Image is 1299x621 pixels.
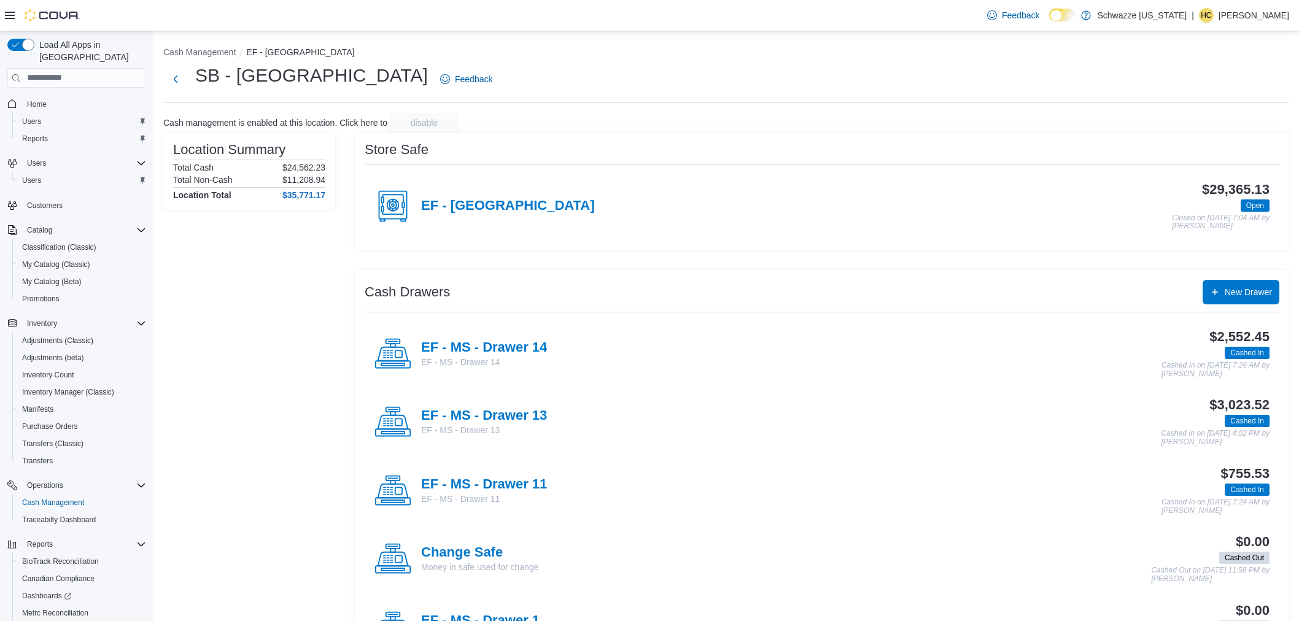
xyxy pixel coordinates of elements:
button: Inventory Manager (Classic) [12,384,151,401]
button: Catalog [2,222,151,239]
h3: $755.53 [1221,466,1270,481]
p: Cash management is enabled at this location. Click here to [163,118,387,128]
a: Dashboards [12,587,151,604]
span: Manifests [17,402,146,417]
span: Classification (Classic) [22,242,96,252]
p: EF - MS - Drawer 13 [421,424,547,436]
span: Reports [22,537,146,552]
a: Users [17,114,46,129]
span: Adjustments (Classic) [17,333,146,348]
a: Reports [17,131,53,146]
p: EF - MS - Drawer 11 [421,493,547,505]
span: Transfers (Classic) [17,436,146,451]
button: disable [390,113,459,133]
h4: EF - [GEOGRAPHIC_DATA] [421,198,595,214]
a: Inventory Count [17,368,79,382]
button: Operations [2,477,151,494]
span: Cashed In [1230,347,1264,358]
a: Transfers (Classic) [17,436,88,451]
span: Canadian Compliance [17,571,146,586]
span: Adjustments (Classic) [22,336,93,345]
h4: EF - MS - Drawer 13 [421,408,547,424]
a: Classification (Classic) [17,240,101,255]
button: Inventory [22,316,62,331]
a: Cash Management [17,495,89,510]
span: Traceabilty Dashboard [17,512,146,527]
span: Transfers [17,453,146,468]
button: Cash Management [12,494,151,511]
span: Promotions [22,294,60,304]
span: Cashed Out [1219,552,1270,564]
span: Customers [27,201,63,210]
span: Catalog [27,225,52,235]
a: Feedback [435,67,497,91]
p: EF - MS - Drawer 14 [421,356,547,368]
button: Adjustments (beta) [12,349,151,366]
input: Dark Mode [1049,9,1075,21]
h6: Total Cash [173,163,214,172]
span: Operations [27,480,63,490]
span: Inventory [22,316,146,331]
h4: $35,771.17 [282,190,325,200]
h3: $29,365.13 [1202,182,1270,197]
span: Feedback [455,73,492,85]
a: Manifests [17,402,58,417]
span: My Catalog (Beta) [17,274,146,289]
button: Inventory Count [12,366,151,384]
span: Reports [17,131,146,146]
span: Inventory Count [17,368,146,382]
span: Cashed Out [1225,552,1264,563]
span: BioTrack Reconciliation [17,554,146,569]
span: Operations [22,478,146,493]
span: Users [17,114,146,129]
span: Traceabilty Dashboard [22,515,96,525]
a: Canadian Compliance [17,571,99,586]
a: Metrc Reconciliation [17,606,93,620]
button: Traceabilty Dashboard [12,511,151,528]
a: Adjustments (beta) [17,350,89,365]
span: Cashed In [1225,484,1270,496]
button: Users [2,155,151,172]
p: Money in safe used for change [421,561,538,573]
a: Home [22,97,52,112]
span: Purchase Orders [17,419,146,434]
p: $11,208.94 [282,175,325,185]
h3: $0.00 [1236,534,1270,549]
p: $24,562.23 [282,163,325,172]
button: Users [12,113,151,130]
span: Transfers [22,456,53,466]
span: Users [22,175,41,185]
h3: $2,552.45 [1209,330,1270,344]
a: My Catalog (Classic) [17,257,95,272]
button: Reports [22,537,58,552]
button: Users [22,156,51,171]
span: Promotions [17,291,146,306]
h4: EF - MS - Drawer 14 [421,340,547,356]
a: Traceabilty Dashboard [17,512,101,527]
span: Canadian Compliance [22,574,95,584]
span: Cash Management [17,495,146,510]
span: Catalog [22,223,146,237]
p: Cashed In on [DATE] 4:02 PM by [PERSON_NAME] [1161,430,1270,446]
button: EF - [GEOGRAPHIC_DATA] [246,47,354,57]
button: Home [2,95,151,113]
span: Manifests [22,404,53,414]
h6: Total Non-Cash [173,175,233,185]
a: Dashboards [17,588,76,603]
a: Promotions [17,291,64,306]
span: Customers [22,198,146,213]
button: Reports [12,130,151,147]
button: BioTrack Reconciliation [12,553,151,570]
button: Next [163,67,188,91]
span: Cashed In [1225,415,1270,427]
button: Adjustments (Classic) [12,332,151,349]
button: Purchase Orders [12,418,151,435]
button: Classification (Classic) [12,239,151,256]
button: Inventory [2,315,151,332]
h3: $3,023.52 [1209,398,1270,412]
span: New Drawer [1225,286,1272,298]
span: My Catalog (Classic) [22,260,90,269]
p: Closed on [DATE] 7:04 AM by [PERSON_NAME] [1172,214,1270,231]
p: | [1192,8,1194,23]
